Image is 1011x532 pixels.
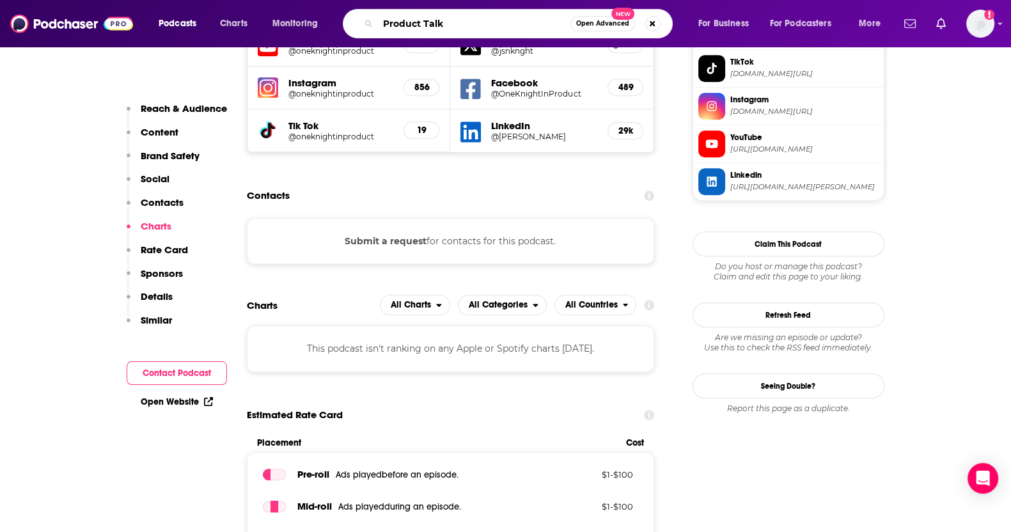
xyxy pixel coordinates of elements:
h2: Charts [247,299,278,311]
a: @oneknightinproduct [288,132,394,141]
button: Similar [127,314,172,338]
div: Search podcasts, credits, & more... [355,9,685,38]
div: Claim and edit this page to your liking. [693,262,884,282]
a: Instagram[DOMAIN_NAME][URL] [698,93,879,120]
h5: 489 [618,82,632,93]
p: Details [141,290,173,302]
span: Do you host or manage this podcast? [693,262,884,272]
span: Pre -roll [297,468,329,480]
button: Charts [127,220,171,244]
p: Similar [141,314,172,326]
div: This podcast isn't ranking on any Apple or Spotify charts [DATE]. [247,325,655,372]
span: Mid -roll [297,500,331,512]
a: Open Website [141,396,213,407]
button: open menu [150,13,213,34]
h2: Contacts [247,184,290,208]
h5: Facebook [491,77,597,89]
p: Sponsors [141,267,183,279]
h5: LinkedIn [491,120,597,132]
a: @oneknightinproduct [288,89,394,98]
span: Charts [220,15,247,33]
button: Submit a request [345,234,427,248]
h5: Tik Tok [288,120,394,132]
button: Contacts [127,196,184,220]
span: Placement [257,437,616,448]
span: All Countries [565,301,618,309]
button: Contact Podcast [127,361,227,385]
div: Open Intercom Messenger [968,463,998,494]
a: @OneKnightInProduct [491,89,597,98]
span: For Podcasters [770,15,831,33]
button: open menu [850,13,897,34]
span: https://www.youtube.com/@oneknightinproduct [730,145,879,154]
p: $ 1 - $ 100 [550,469,633,480]
svg: Add a profile image [984,10,994,20]
span: All Categories [469,301,528,309]
p: Brand Safety [141,150,200,162]
span: Estimated Rate Card [247,403,343,427]
a: Show notifications dropdown [899,13,921,35]
button: Sponsors [127,267,183,291]
a: @jsnknght [491,46,597,56]
button: Rate Card [127,244,188,267]
img: Podchaser - Follow, Share and Rate Podcasts [10,12,133,36]
button: Claim This Podcast [693,231,884,256]
span: Ads played during an episode . [338,501,460,512]
span: Podcasts [159,15,196,33]
button: open menu [554,295,637,315]
p: Content [141,126,178,138]
button: Refresh Feed [693,302,884,327]
span: tiktok.com/@oneknightinproduct [730,69,879,79]
button: open menu [762,13,850,34]
h2: Countries [554,295,637,315]
button: open menu [263,13,334,34]
button: Details [127,290,173,314]
span: Open Advanced [576,20,629,27]
img: User Profile [966,10,994,38]
span: Linkedin [730,169,879,181]
span: https://www.linkedin.com/in/jason-knight [730,182,879,192]
h5: Instagram [288,77,394,89]
button: Open AdvancedNew [570,16,635,31]
h2: Categories [458,295,547,315]
span: Instagram [730,94,879,106]
span: YouTube [730,132,879,143]
p: Charts [141,220,171,232]
img: iconImage [258,77,278,98]
p: Reach & Audience [141,102,227,114]
p: Rate Card [141,244,188,256]
button: Show profile menu [966,10,994,38]
span: Logged in as YiyanWang [966,10,994,38]
button: Social [127,173,169,196]
a: @[PERSON_NAME] [491,132,597,141]
p: Contacts [141,196,184,208]
a: @oneknightinproduct [288,46,394,56]
div: Report this page as a duplicate. [693,403,884,414]
div: for contacts for this podcast. [247,218,655,264]
button: Brand Safety [127,150,200,173]
a: Charts [212,13,255,34]
span: TikTok [730,56,879,68]
a: TikTok[DOMAIN_NAME][URL] [698,55,879,82]
a: Linkedin[URL][DOMAIN_NAME][PERSON_NAME] [698,168,879,195]
h5: 29k [618,125,632,136]
button: open menu [689,13,765,34]
span: New [611,8,634,20]
span: instagram.com/oneknightinproduct [730,107,879,116]
p: Social [141,173,169,185]
button: open menu [380,295,450,315]
span: Ads played before an episode . [335,469,458,480]
input: Search podcasts, credits, & more... [378,13,570,34]
a: Show notifications dropdown [931,13,951,35]
a: YouTube[URL][DOMAIN_NAME] [698,130,879,157]
h2: Platforms [380,295,450,315]
button: Reach & Audience [127,102,227,126]
h5: 856 [414,82,428,93]
p: $ 1 - $ 100 [550,501,633,512]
